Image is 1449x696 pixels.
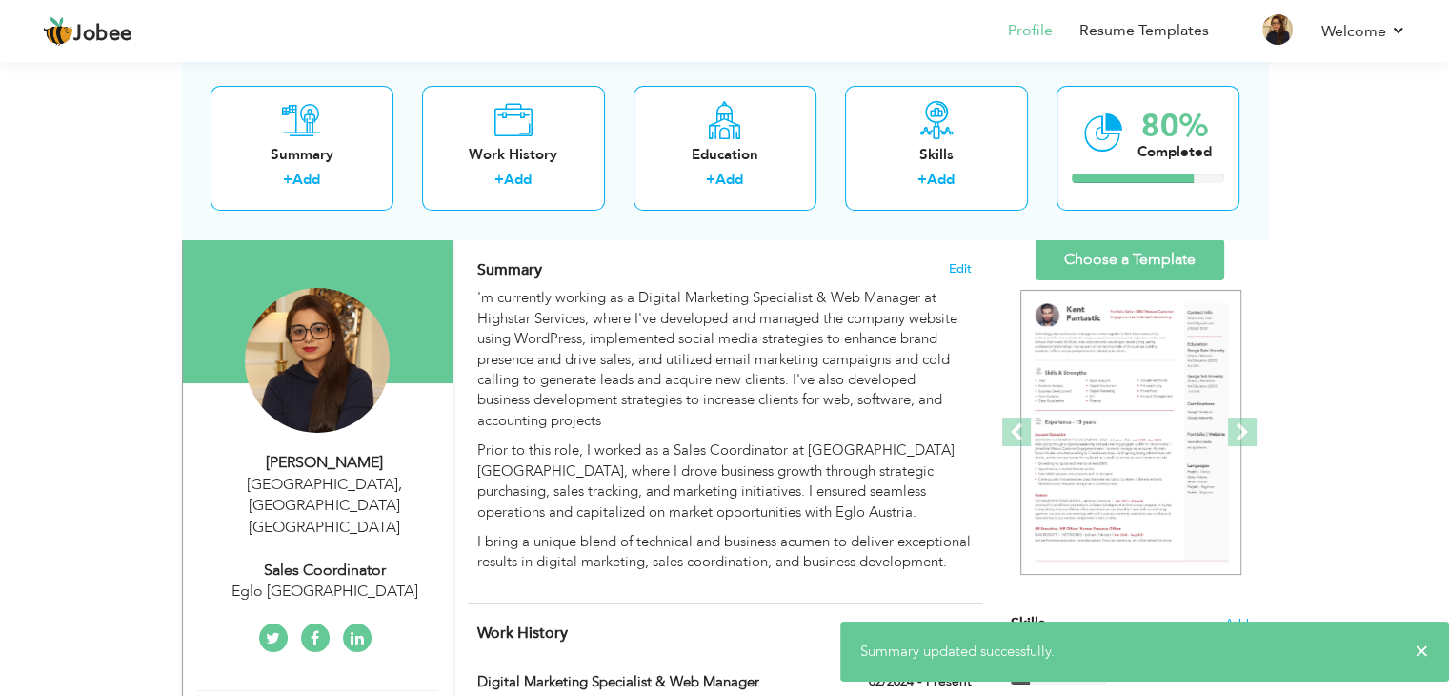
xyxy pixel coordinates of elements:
[860,642,1055,661] span: Summary updated successfully.
[43,16,132,47] a: Jobee
[477,672,797,692] label: Digital Marketing Specialist & Web Manager
[437,145,590,165] div: Work History
[197,452,453,474] div: [PERSON_NAME]
[292,171,320,190] a: Add
[706,171,715,191] label: +
[1036,239,1224,280] a: Choose a Template
[1225,615,1249,633] span: Add
[73,24,132,45] span: Jobee
[1137,111,1212,142] div: 80%
[649,145,801,165] div: Education
[477,623,568,644] span: Work History
[398,474,402,495] span: ,
[477,260,971,279] h4: Adding a summary is a quick and easy way to highlight your experience and interests.
[1137,142,1212,162] div: Completed
[477,624,971,643] h4: This helps to show the companies you have worked for.
[1321,20,1406,43] a: Welcome
[283,171,292,191] label: +
[494,171,504,191] label: +
[917,171,927,191] label: +
[197,581,453,603] div: Eglo [GEOGRAPHIC_DATA]
[226,145,378,165] div: Summary
[869,672,972,691] label: 02/2024 - Present
[715,171,743,190] a: Add
[197,474,453,540] div: [GEOGRAPHIC_DATA] [GEOGRAPHIC_DATA] [GEOGRAPHIC_DATA]
[1262,14,1293,45] img: Profile Img
[1079,20,1209,42] a: Resume Templates
[504,171,532,190] a: Add
[477,259,542,280] span: Summary
[860,145,1013,165] div: Skills
[477,440,971,522] p: Prior to this role, I worked as a Sales Coordinator at [GEOGRAPHIC_DATA] [GEOGRAPHIC_DATA], where...
[927,171,955,190] a: Add
[43,16,73,47] img: jobee.io
[949,262,972,276] span: Edit
[1011,613,1045,634] span: Skills
[477,532,971,573] p: I bring a unique blend of technical and business acumen to deliver exceptional results in digital...
[197,560,453,582] div: Sales Coordinator
[1415,642,1429,661] span: ×
[477,288,971,431] p: 'm currently working as a Digital Marketing Specialist & Web Manager at Highstar Services, where ...
[245,288,390,433] img: Sahar Lodhi
[1008,20,1053,42] a: Profile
